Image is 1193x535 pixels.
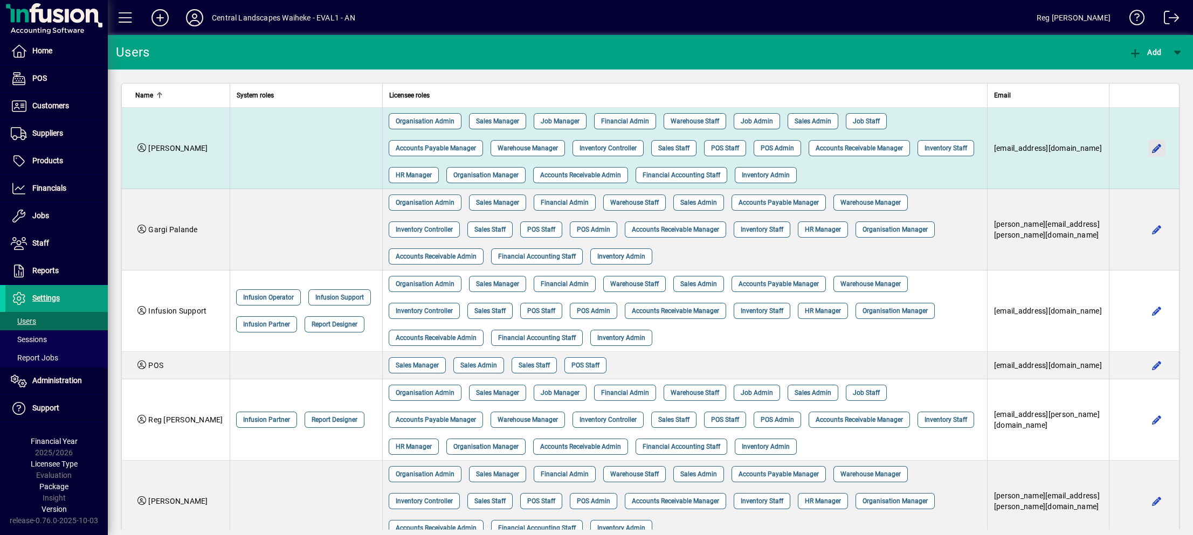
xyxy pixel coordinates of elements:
[143,8,177,27] button: Add
[31,437,78,446] span: Financial Year
[32,129,63,137] span: Suppliers
[243,319,290,330] span: Infusion Partner
[994,307,1102,315] span: [EMAIL_ADDRESS][DOMAIN_NAME]
[498,143,558,154] span: Warehouse Manager
[580,143,637,154] span: Inventory Controller
[116,44,162,61] div: Users
[476,387,519,398] span: Sales Manager
[476,469,519,480] span: Sales Manager
[453,441,519,452] span: Organisation Manager
[994,361,1102,370] span: [EMAIL_ADDRESS][DOMAIN_NAME]
[739,469,819,480] span: Accounts Payable Manager
[580,414,637,425] span: Inventory Controller
[148,225,197,234] span: Gargi Palande
[32,376,82,385] span: Administration
[711,143,739,154] span: POS Staff
[863,224,928,235] span: Organisation Manager
[243,292,294,303] span: Infusion Operator
[925,143,967,154] span: Inventory Staff
[1148,140,1166,157] button: Edit
[1148,492,1166,510] button: Edit
[840,279,901,289] span: Warehouse Manager
[5,367,108,394] a: Administration
[761,414,794,425] span: POS Admin
[237,89,274,101] span: System roles
[1148,357,1166,374] button: Edit
[5,175,108,202] a: Financials
[476,116,519,127] span: Sales Manager
[680,279,717,289] span: Sales Admin
[5,93,108,120] a: Customers
[148,415,223,424] span: Reg [PERSON_NAME]
[498,251,576,262] span: Financial Accounting Staff
[11,317,36,325] span: Users
[5,120,108,147] a: Suppliers
[1121,2,1145,37] a: Knowledge Base
[741,305,783,316] span: Inventory Staff
[396,469,454,480] span: Organisation Admin
[32,101,69,110] span: Customers
[853,116,880,127] span: Job Staff
[39,482,68,491] span: Package
[1148,302,1166,319] button: Edit
[742,441,790,452] span: Inventory Admin
[5,312,108,330] a: Users
[527,305,555,316] span: POS Staff
[396,496,453,506] span: Inventory Controller
[1156,2,1180,37] a: Logout
[32,266,59,275] span: Reports
[31,460,78,468] span: Licensee Type
[312,414,357,425] span: Report Designer
[5,203,108,230] a: Jobs
[816,414,903,425] span: Accounts Receivable Manager
[11,353,58,362] span: Report Jobs
[1126,43,1164,62] button: Add
[925,414,967,425] span: Inventory Staff
[680,469,717,480] span: Sales Admin
[32,184,66,192] span: Financials
[840,469,901,480] span: Warehouse Manager
[32,404,59,412] span: Support
[601,116,649,127] span: Financial Admin
[312,319,357,330] span: Report Designer
[42,505,67,513] span: Version
[680,197,717,208] span: Sales Admin
[805,496,841,506] span: HR Manager
[541,469,589,480] span: Financial Admin
[148,144,208,152] span: [PERSON_NAME]
[1037,9,1111,26] div: Reg [PERSON_NAME]
[396,143,476,154] span: Accounts Payable Manager
[742,170,790,180] span: Inventory Admin
[795,387,831,398] span: Sales Admin
[1148,221,1166,238] button: Edit
[643,441,720,452] span: Financial Accounting Staff
[741,387,773,398] span: Job Admin
[840,197,901,208] span: Warehouse Manager
[396,523,477,533] span: Accounts Receivable Admin
[148,497,208,505] span: [PERSON_NAME]
[577,224,610,235] span: POS Admin
[519,360,550,371] span: Sales Staff
[658,414,689,425] span: Sales Staff
[610,197,659,208] span: Warehouse Staff
[315,292,364,303] span: Infusion Support
[671,116,719,127] span: Warehouse Staff
[148,361,163,370] span: POS
[5,148,108,175] a: Products
[597,332,645,343] span: Inventory Admin
[5,38,108,65] a: Home
[1129,48,1161,57] span: Add
[994,144,1102,152] span: [EMAIL_ADDRESS][DOMAIN_NAME]
[741,496,783,506] span: Inventory Staff
[540,441,621,452] span: Accounts Receivable Admin
[396,224,453,235] span: Inventory Controller
[5,65,108,92] a: POS
[396,279,454,289] span: Organisation Admin
[541,279,589,289] span: Financial Admin
[1148,411,1166,428] button: Edit
[739,279,819,289] span: Accounts Payable Manager
[632,305,719,316] span: Accounts Receivable Manager
[5,395,108,422] a: Support
[396,170,432,180] span: HR Manager
[741,224,783,235] span: Inventory Staff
